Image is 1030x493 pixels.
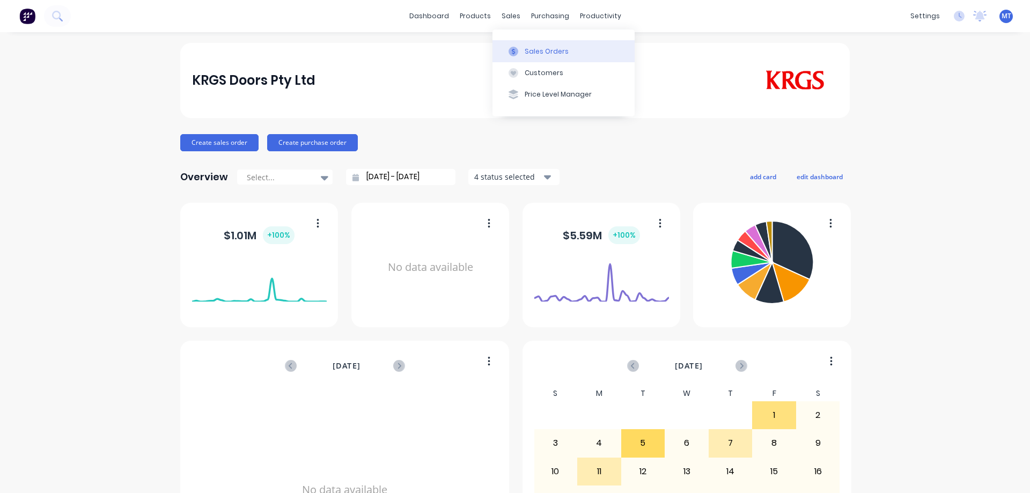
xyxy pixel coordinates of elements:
[224,226,295,244] div: $ 1.01M
[180,134,259,151] button: Create sales order
[454,8,496,24] div: products
[796,386,840,401] div: S
[534,458,577,485] div: 10
[709,386,753,401] div: T
[797,458,840,485] div: 16
[496,8,526,24] div: sales
[665,430,708,457] div: 6
[492,40,635,62] button: Sales Orders
[180,166,228,188] div: Overview
[492,84,635,105] button: Price Level Manager
[1002,11,1011,21] span: MT
[763,70,827,91] img: KRGS Doors Pty Ltd
[753,458,796,485] div: 15
[363,217,498,318] div: No data available
[525,47,569,56] div: Sales Orders
[525,68,563,78] div: Customers
[790,170,850,183] button: edit dashboard
[468,169,560,185] button: 4 status selected
[192,70,315,91] div: KRGS Doors Pty Ltd
[404,8,454,24] a: dashboard
[675,360,703,372] span: [DATE]
[492,62,635,84] button: Customers
[563,226,640,244] div: $ 5.59M
[526,8,575,24] div: purchasing
[752,386,796,401] div: F
[753,430,796,457] div: 8
[709,458,752,485] div: 14
[665,458,708,485] div: 13
[608,226,640,244] div: + 100 %
[525,90,592,99] div: Price Level Manager
[333,360,360,372] span: [DATE]
[905,8,945,24] div: settings
[797,430,840,457] div: 9
[578,430,621,457] div: 4
[19,8,35,24] img: Factory
[474,171,542,182] div: 4 status selected
[263,226,295,244] div: + 100 %
[267,134,358,151] button: Create purchase order
[753,402,796,429] div: 1
[534,430,577,457] div: 3
[797,402,840,429] div: 2
[578,458,621,485] div: 11
[534,386,578,401] div: S
[577,386,621,401] div: M
[709,430,752,457] div: 7
[575,8,627,24] div: productivity
[622,430,665,457] div: 5
[665,386,709,401] div: W
[621,386,665,401] div: T
[622,458,665,485] div: 12
[743,170,783,183] button: add card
